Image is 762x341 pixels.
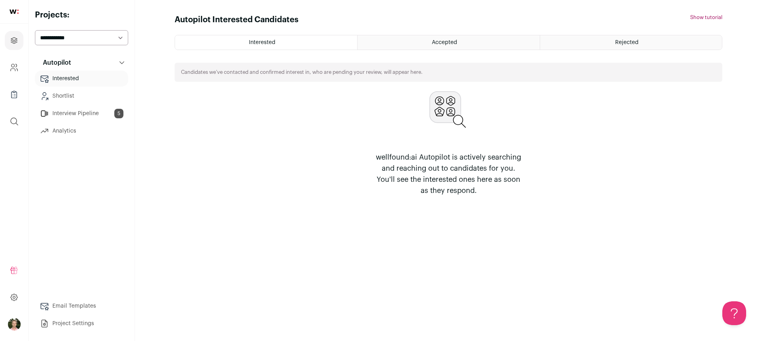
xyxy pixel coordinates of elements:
h1: Autopilot Interested Candidates [175,14,298,25]
a: Analytics [35,123,128,139]
h2: Projects: [35,10,128,21]
a: Rejected [540,35,722,50]
iframe: Toggle Customer Support [722,301,746,325]
button: Open dropdown [8,318,21,331]
a: Interested [35,71,128,87]
p: Autopilot [38,58,71,67]
span: 5 [114,109,123,118]
img: 18664549-medium_jpg [8,318,21,331]
span: Rejected [615,40,639,45]
p: Candidates we’ve contacted and confirmed interest in, who are pending your review, will appear here. [181,69,423,75]
img: wellfound-shorthand-0d5821cbd27db2630d0214b213865d53afaa358527fdda9d0ea32b1df1b89c2c.svg [10,10,19,14]
a: Projects [5,31,23,50]
span: Accepted [432,40,457,45]
button: Show tutorial [690,14,722,21]
a: Company Lists [5,85,23,104]
p: wellfound:ai Autopilot is actively searching and reaching out to candidates for you. You'll see t... [372,152,525,196]
span: Interested [249,40,275,45]
a: Accepted [358,35,539,50]
a: Project Settings [35,316,128,331]
a: Interview Pipeline5 [35,106,128,121]
a: Company and ATS Settings [5,58,23,77]
button: Autopilot [35,55,128,71]
a: Email Templates [35,298,128,314]
a: Shortlist [35,88,128,104]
